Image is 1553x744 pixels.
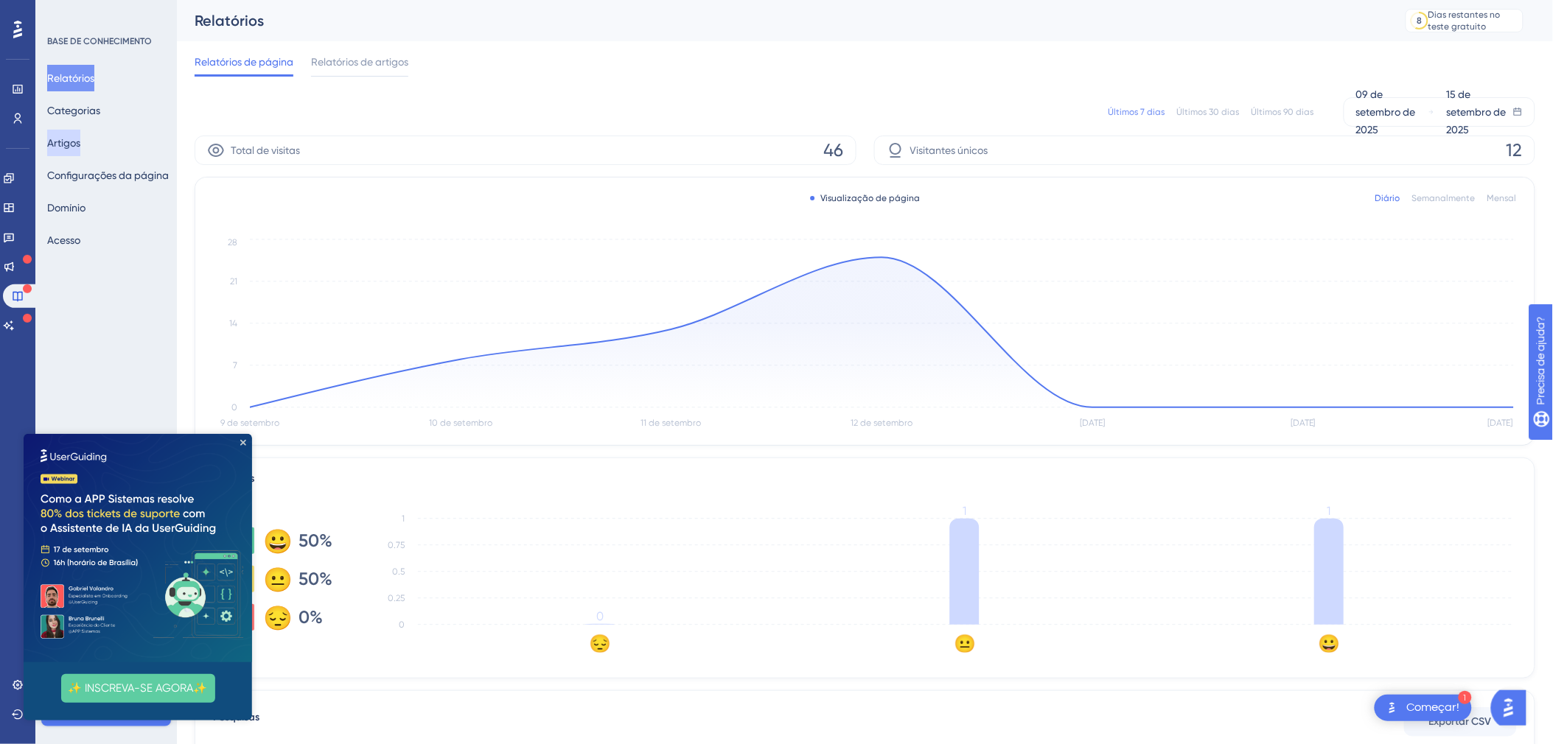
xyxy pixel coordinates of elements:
img: texto alternativo de imagem do iniciador [1383,699,1401,717]
div: Diário [1375,192,1400,204]
span: Visitantes únicos [910,141,988,159]
span: Pesquisas [213,709,259,735]
span: Total de visitas [231,141,300,159]
span: Relatórios de página [195,53,293,71]
span: Precisa de ajuda? [35,4,123,21]
text: 😐 [954,633,976,654]
tspan: 0.25 [388,593,405,603]
button: Domínio [47,194,85,221]
tspan: 10 de setembro [429,418,492,429]
tspan: 0.5 [392,566,405,577]
button: Artigos [47,130,80,156]
span: 12 [1507,138,1523,162]
div: BASE DE CONHECIMENTO [47,35,152,47]
div: 1 [1459,691,1472,704]
tspan: [DATE] [1080,418,1105,429]
text: 😔 [589,633,611,654]
tspan: 21 [230,276,237,287]
tspan: 0.75 [388,540,405,550]
iframe: UserGuiding AI Assistant Launcher [1491,686,1535,730]
span: Exportar CSV [1429,713,1492,731]
div: Reações [213,470,1517,488]
span: Relatórios de artigos [311,53,408,71]
tspan: [DATE] [1291,418,1316,429]
span: 50% [299,529,332,552]
div: 😐 [263,567,287,591]
text: 😀 [1319,633,1341,654]
div: Começar! [1407,700,1460,716]
font: Visualização de página [820,192,920,204]
div: Dias restantes no teste gratuito [1428,9,1518,32]
span: 50% [299,567,332,591]
button: Acesso [47,227,80,253]
div: 09 de setembro de 2025 [1356,85,1428,138]
tspan: [DATE] [1488,418,1513,429]
div: Últimos 30 dias [1177,106,1240,118]
tspan: 0 [399,620,405,630]
tspan: 11 de setembro [641,418,702,429]
div: Mensal [1487,192,1517,204]
tspan: 1 [963,504,966,518]
tspan: 0 [231,402,237,413]
div: Relatórios [195,10,1369,31]
div: Fechar visualização [217,6,223,12]
button: Relatórios [47,65,94,91]
div: 15 de setembro de 2025 [1447,85,1514,138]
div: Semanalmente [1412,192,1476,204]
div: 😔 [263,606,287,629]
button: Exportar CSV [1404,707,1517,737]
tspan: 0 [596,609,604,623]
tspan: 28 [228,237,237,248]
tspan: 12 de setembro [851,418,913,429]
tspan: 7 [233,360,237,371]
span: 0% [299,606,323,629]
div: 😀 [263,529,287,552]
tspan: 1 [1327,504,1331,518]
tspan: 1 [402,513,405,524]
tspan: 14 [229,318,237,329]
tspan: 9 de setembro [220,418,279,429]
span: 46 [824,138,844,162]
div: Últimos 7 dias [1109,106,1165,118]
button: Categorias [47,97,100,124]
button: Configurações da página [47,162,169,189]
div: Últimos 90 dias [1252,106,1314,118]
button: ✨ INSCREVA-SE AGORA✨ [38,240,192,269]
div: 8 [1417,15,1423,27]
div: Abra o Get Started! lista de verificação, módulos restantes: 1 [1375,695,1472,721]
